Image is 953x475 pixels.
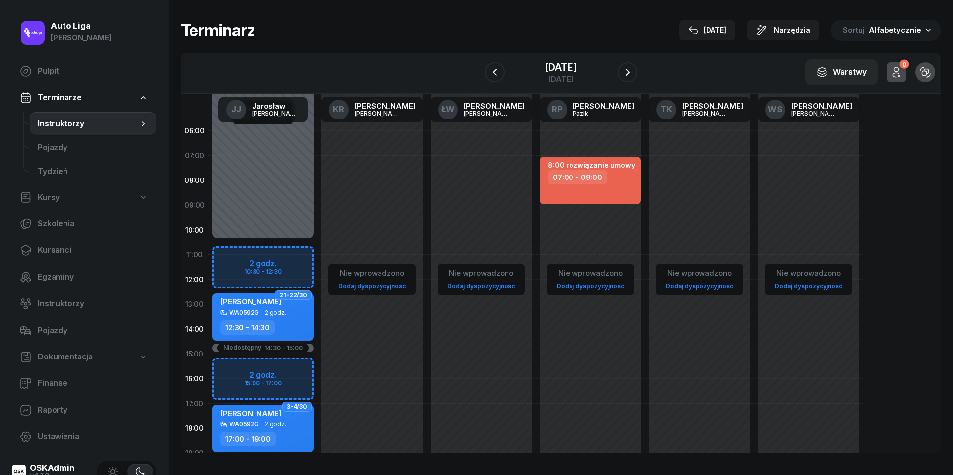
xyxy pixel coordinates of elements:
button: Nie wprowadzonoDodaj dyspozycyjność [771,265,846,294]
button: [DATE] [679,20,735,40]
span: Raporty [38,404,148,416]
button: Nie wprowadzonoDodaj dyspozycyjność [553,265,628,294]
div: 06:00 [181,119,208,143]
a: Kursanci [12,238,156,262]
a: Dodaj dyspozycyjność [334,280,410,292]
div: [DATE] [688,24,726,36]
div: [PERSON_NAME] [252,110,300,117]
div: Nie wprowadzono [662,267,737,280]
div: [DATE] [545,62,576,72]
a: WS[PERSON_NAME][PERSON_NAME] [758,97,860,122]
div: OSKAdmin [30,464,75,472]
span: Instruktorzy [38,297,148,310]
div: [PERSON_NAME] [355,110,402,117]
div: 8:00 rozwiązanie umowy [548,161,635,169]
span: 2 godz. [265,309,286,316]
span: Kursy [38,191,60,204]
span: Pulpit [38,65,148,78]
span: KR [333,105,344,114]
a: Raporty [12,398,156,422]
div: [PERSON_NAME] [791,110,839,117]
div: WA0592G [229,309,259,316]
a: Dodaj dyspozycyjność [553,280,628,292]
a: Dodaj dyspozycyjność [444,280,519,292]
div: 10:00 [181,218,208,242]
span: Ustawienia [38,430,148,443]
a: TK[PERSON_NAME][PERSON_NAME] [648,97,751,122]
span: Kursanci [38,244,148,257]
div: 16:00 [181,366,208,391]
div: 13:00 [181,292,208,317]
div: [PERSON_NAME] [464,110,511,117]
div: 15:00 [181,342,208,366]
a: Dodaj dyspozycyjność [771,280,846,292]
div: 14:30 - 15:00 [264,345,303,351]
div: 09:00 [181,193,208,218]
span: Pojazdy [38,141,148,154]
div: 17:00 - 19:00 [220,432,276,446]
span: [PERSON_NAME] [220,409,281,418]
span: Narzędzia [774,24,810,36]
button: Niedostępny14:30 - 15:00 [223,345,303,351]
a: Instruktorzy [30,112,156,136]
div: [PERSON_NAME] [791,102,852,110]
span: Alfabetycznie [869,25,921,35]
div: [PERSON_NAME] [682,110,730,117]
span: Terminarze [38,91,81,104]
span: Pojazdy [38,324,148,337]
a: Egzaminy [12,265,156,289]
a: KR[PERSON_NAME][PERSON_NAME] [321,97,424,122]
span: Dokumentacja [38,351,93,363]
span: 3-4/30 [287,406,307,408]
div: [DATE] [545,75,576,83]
span: JJ [231,105,241,114]
span: TK [660,105,672,114]
div: 08:00 [181,168,208,193]
div: [PERSON_NAME] [464,102,525,110]
button: Nie wprowadzonoDodaj dyspozycyjność [334,265,410,294]
div: [PERSON_NAME] [51,31,112,44]
div: 17:00 [181,391,208,416]
a: Kursy [12,186,156,209]
div: Warstwy [816,66,867,79]
span: Instruktorzy [38,118,138,130]
div: 0 [899,60,909,69]
div: 07:00 - 09:00 [548,170,607,184]
div: WA0592G [229,421,259,427]
div: Nie wprowadzono [444,267,519,280]
a: Pojazdy [30,136,156,160]
button: Nie wprowadzonoDodaj dyspozycyjność [662,265,737,294]
a: Terminarze [12,86,156,109]
button: 0 [887,62,906,82]
a: Dokumentacja [12,346,156,368]
button: Narzędzia [747,20,819,40]
a: Pulpit [12,59,156,83]
a: Dodaj dyspozycyjność [662,280,737,292]
a: Tydzień [30,160,156,183]
span: Finanse [38,377,148,390]
div: [PERSON_NAME] [682,102,743,110]
a: ŁW[PERSON_NAME][PERSON_NAME] [430,97,533,122]
a: Pojazdy [12,319,156,343]
div: Auto Liga [51,22,112,30]
button: Sortuj Alfabetycznie [831,20,941,41]
button: Nie wprowadzonoDodaj dyspozycyjność [444,265,519,294]
a: Szkolenia [12,212,156,236]
div: Nie wprowadzono [553,267,628,280]
div: Pazik [573,110,621,117]
span: ŁW [441,105,455,114]
div: Niedostępny [223,345,261,351]
a: Finanse [12,371,156,395]
a: Ustawienia [12,425,156,449]
span: Szkolenia [38,217,148,230]
div: 12:00 [181,267,208,292]
div: Nie wprowadzono [334,267,410,280]
div: [PERSON_NAME] [573,102,634,110]
span: WS [768,105,782,114]
span: 2 godz. [265,421,286,428]
span: RP [552,105,563,114]
div: 11:00 [181,242,208,267]
span: Tydzień [38,165,148,178]
div: 18:00 [181,416,208,441]
div: 12:30 - 14:30 [220,320,275,335]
